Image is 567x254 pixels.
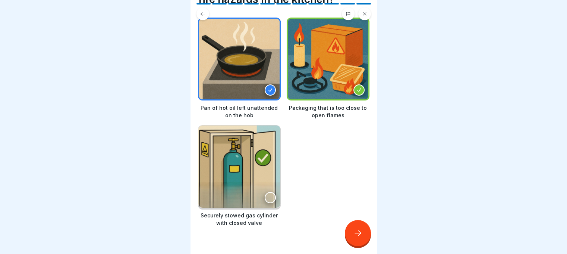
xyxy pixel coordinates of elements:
p: Securely stowed gas cylinder with closed valve [198,212,281,227]
img: flpq062be68z1v3uybsajmh5.png [288,19,368,99]
p: Pan of hot oil left unattended on the hob [198,104,281,119]
img: v2s9e7rtae3ajcvupvij1k6a.png [198,126,280,208]
img: x8t61ah6l5irhyflkiae7qfu.png [199,19,280,99]
p: Packaging that is too close to open flames [287,104,369,119]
